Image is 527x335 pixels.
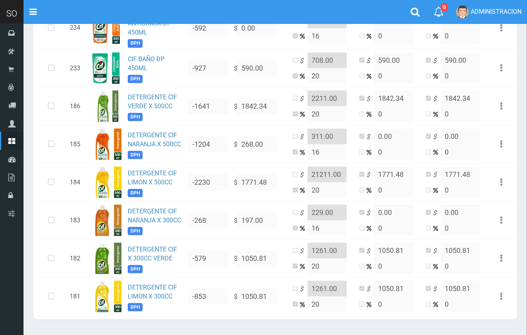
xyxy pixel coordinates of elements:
[231,49,290,87] td: $
[128,265,143,273] span: DPH
[433,95,441,104] i: $
[300,56,308,66] i: $
[231,201,290,239] td: $
[366,285,374,294] i: $
[128,39,143,47] span: DPH
[128,169,177,186] a: DETERGENTE CIF LIMON X 500CC
[300,95,308,104] i: $
[471,8,522,15] span: ADMINISTRACION
[90,91,121,122] img: ...
[231,87,290,125] td: $
[128,55,165,72] a: CIF BAÑO DP 450ML
[91,53,120,84] img: ...
[433,133,441,142] i: $
[366,133,374,142] i: $
[128,284,177,300] a: DETERGENTE CIF LIMON X 300CC
[456,5,469,18] img: User Image
[366,171,374,180] i: $
[366,209,374,218] i: $
[128,208,181,224] a: DETERGENTE CIF NARANJA X 300CC
[128,151,143,159] span: DPH
[433,171,441,180] i: $
[433,247,441,256] i: $
[90,243,121,274] img: ...
[67,239,87,277] td: 182
[300,247,308,256] i: $
[67,201,87,239] td: 183
[128,113,143,121] span: DPH
[67,277,87,315] td: 181
[366,247,374,256] i: $
[128,303,143,311] span: DPH
[128,131,181,148] a: DETERGENTE CIF NARANJA X 500CC
[231,239,290,277] td: $
[90,167,121,198] img: ...
[67,7,87,49] td: 234
[300,133,308,142] i: $
[366,56,374,66] i: $
[231,7,290,49] td: $
[231,277,290,315] td: $
[300,285,308,294] i: $
[231,163,290,201] td: $
[300,209,308,218] i: $
[128,75,143,83] span: DPH
[433,285,441,294] i: $
[90,281,121,312] img: ...
[128,227,143,235] span: DPH
[300,171,308,180] i: $
[90,129,121,160] img: ...
[67,49,87,87] td: 233
[67,125,87,163] td: 185
[92,13,120,44] img: ...
[231,125,290,163] td: $
[90,205,121,236] img: ...
[67,87,87,125] td: 186
[441,4,448,11] span: 0
[67,163,87,201] td: 184
[128,246,177,262] a: DETERGENTE CIF X 300CC VERDE
[128,93,177,110] a: DETERGENTE CIF VERDE X 500CC
[433,209,441,218] i: $
[128,189,143,197] span: DPH
[433,56,441,66] i: $
[366,95,374,104] i: $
